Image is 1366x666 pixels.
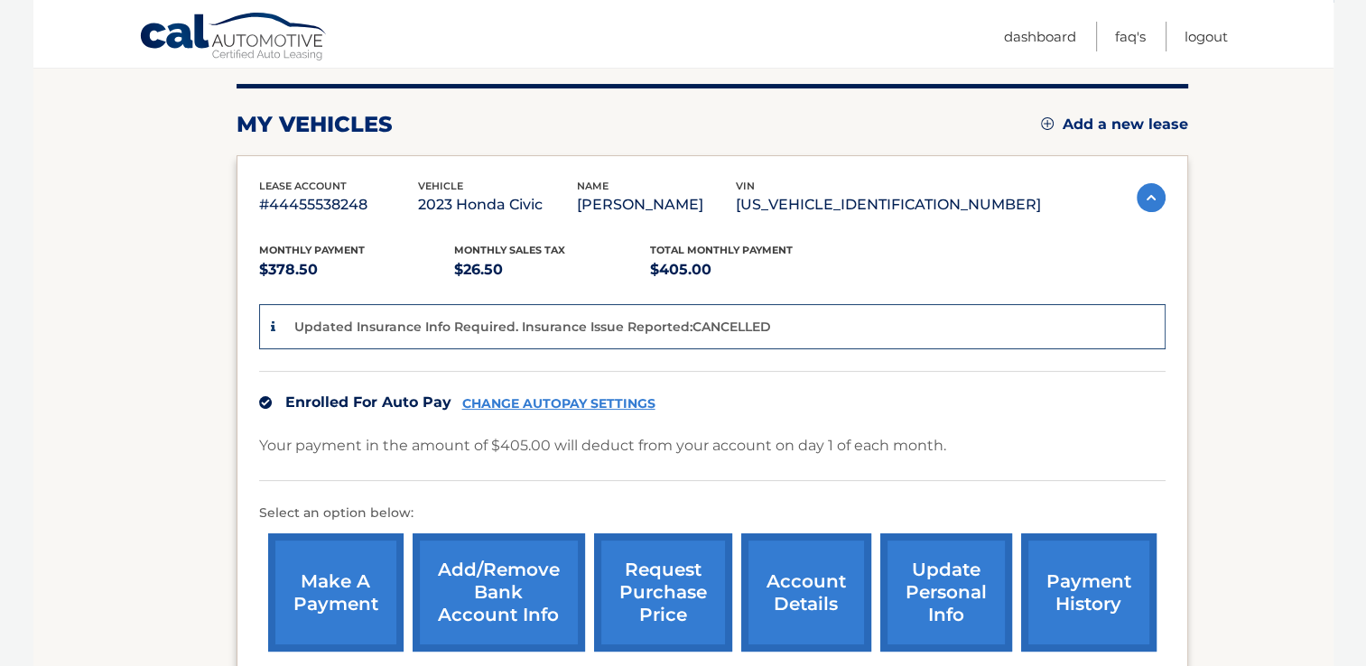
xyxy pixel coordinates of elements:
a: update personal info [880,533,1012,652]
a: payment history [1021,533,1157,652]
span: name [577,180,609,192]
span: lease account [259,180,347,192]
p: $378.50 [259,257,455,282]
p: Updated Insurance Info Required. Insurance Issue Reported:CANCELLED [294,319,771,335]
p: #44455538248 [259,192,418,217]
h2: my vehicles [237,111,393,138]
a: Add/Remove bank account info [413,533,585,652]
p: 2023 Honda Civic [418,192,577,217]
a: account details [741,533,871,652]
a: FAQ's [1115,22,1146,51]
img: check.svg [259,396,272,409]
p: $405.00 [650,257,846,282]
a: request purchase price [594,533,732,652]
a: Add a new lease [1041,116,1188,134]
span: vin [736,180,755,192]
p: Your payment in the amount of $405.00 will deduct from your account on day 1 of each month. [259,433,946,458]
a: make a payment [268,533,404,652]
p: $26.50 [454,257,650,282]
span: Monthly sales Tax [454,244,565,256]
span: Monthly Payment [259,244,365,256]
a: Logout [1185,22,1228,51]
span: vehicle [418,180,463,192]
span: Enrolled For Auto Pay [285,393,451,411]
img: accordion-active.svg [1137,183,1166,212]
a: CHANGE AUTOPAY SETTINGS [462,396,655,412]
span: Total Monthly Payment [650,244,793,256]
a: Dashboard [1004,22,1076,51]
p: Select an option below: [259,503,1166,524]
img: add.svg [1041,117,1054,130]
p: [PERSON_NAME] [577,192,736,217]
a: Cal Automotive [139,12,329,64]
p: [US_VEHICLE_IDENTIFICATION_NUMBER] [736,192,1041,217]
